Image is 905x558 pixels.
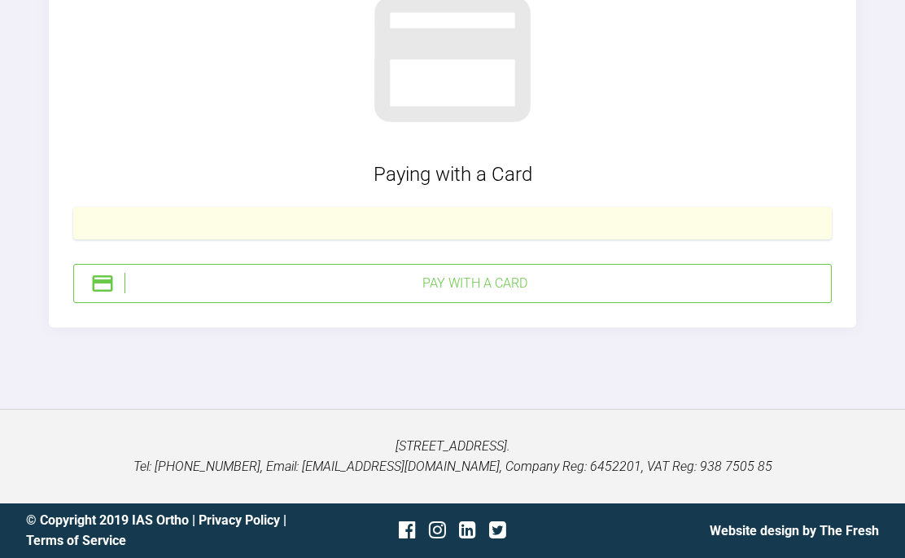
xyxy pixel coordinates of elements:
div: Paying with a Card [73,159,832,190]
img: stripeIcon.ae7d7783.svg [90,271,115,296]
a: Terms of Service [26,533,126,548]
iframe: Secure card payment input frame [84,215,821,231]
div: © Copyright 2019 IAS Ortho | | [26,510,310,551]
div: Pay with a Card [125,273,824,294]
a: Privacy Policy [199,512,280,528]
p: [STREET_ADDRESS]. Tel: [PHONE_NUMBER], Email: [EMAIL_ADDRESS][DOMAIN_NAME], Company Reg: 6452201,... [26,436,879,477]
a: Website design by The Fresh [710,523,879,538]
